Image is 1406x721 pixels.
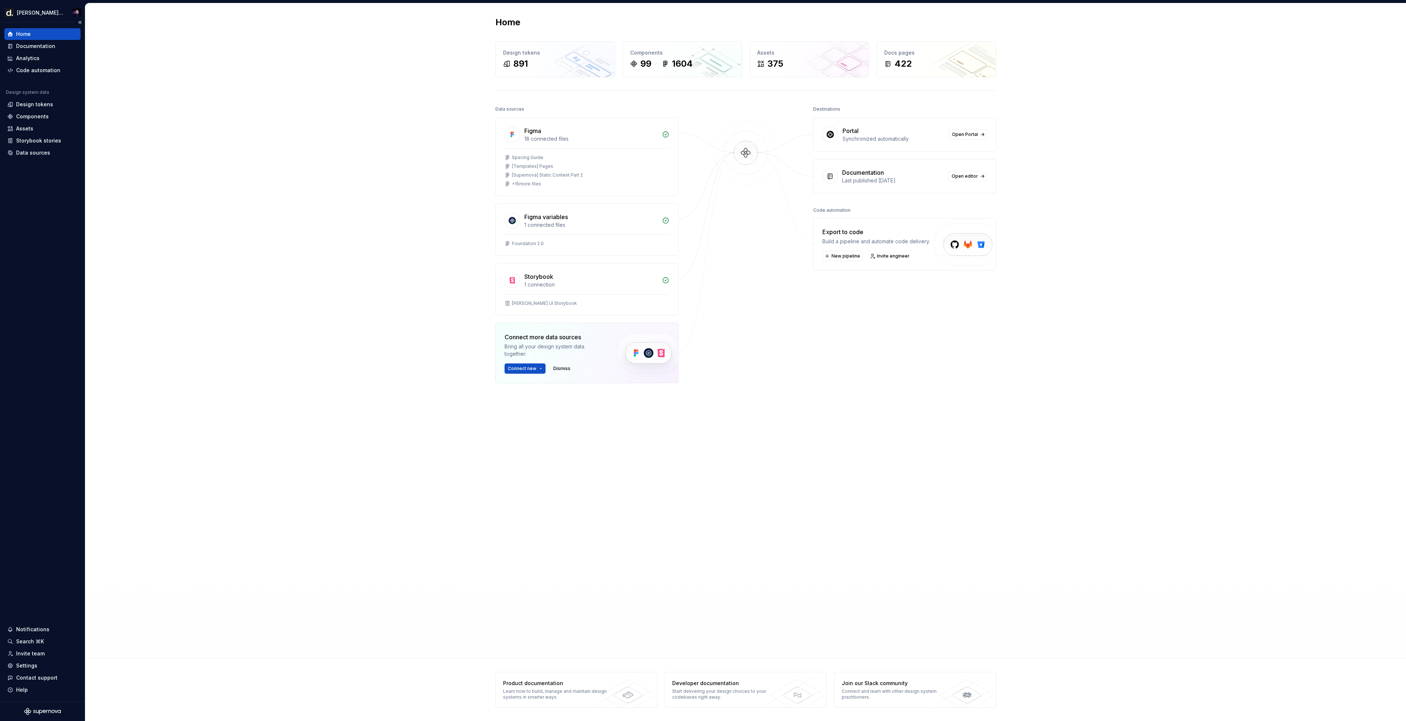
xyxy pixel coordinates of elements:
[4,123,81,134] a: Assets
[524,281,658,288] div: 1 connection
[16,101,53,108] div: Design tokens
[822,228,930,236] div: Export to code
[505,343,603,358] div: Bring all your design system data together.
[6,89,49,95] div: Design system data
[513,58,528,70] div: 891
[4,52,81,64] a: Analytics
[813,104,840,114] div: Destinations
[5,8,14,17] img: b918d911-6884-482e-9304-cbecc30deec6.png
[884,49,989,56] div: Docs pages
[495,104,524,114] div: Data sources
[952,173,978,179] span: Open editor
[503,688,610,700] div: Learn how to build, manage and maintain design systems in smarter ways.
[949,129,987,140] a: Open Portal
[17,9,64,16] div: [PERSON_NAME] UI
[495,203,678,256] a: Figma variables1 connected filesFoundation 2.0
[832,253,860,259] span: New pipeline
[4,111,81,122] a: Components
[894,58,912,70] div: 422
[16,113,49,120] div: Components
[16,67,60,74] div: Code automation
[524,272,553,281] div: Storybook
[842,177,944,184] div: Last published [DATE]
[4,648,81,659] a: Invite team
[16,42,55,50] div: Documentation
[4,99,81,110] a: Design tokens
[4,684,81,696] button: Help
[843,126,859,135] div: Portal
[512,163,553,169] div: [Templates] Pages
[842,680,948,687] div: Join our Slack community
[524,221,658,229] div: 1 connected files
[503,49,607,56] div: Design tokens
[72,8,81,17] img: Pantelis
[550,363,574,374] button: Dismiss
[508,366,536,371] span: Connect new
[16,149,50,156] div: Data sources
[767,58,783,70] div: 375
[672,680,779,687] div: Developer documentation
[672,58,693,70] div: 1604
[16,638,44,645] div: Search ⌘K
[952,132,978,137] span: Open Portal
[505,363,546,374] button: Connect new
[512,300,577,306] div: [PERSON_NAME] UI Storybook
[4,135,81,147] a: Storybook stories
[822,238,930,245] div: Build a pipeline and automate code delivery.
[16,662,37,669] div: Settings
[4,672,81,684] button: Contact support
[495,41,615,77] a: Design tokens891
[4,147,81,159] a: Data sources
[877,253,910,259] span: Invite engineer
[512,241,544,247] div: Foundation 2.0
[495,117,678,196] a: Figma18 connected filesSpacing Guide[Templates] Pages[Supernova] Static Content Part 2+15more files
[757,49,862,56] div: Assets
[622,41,742,77] a: Components991604
[750,41,869,77] a: Assets375
[16,650,45,657] div: Invite team
[813,205,851,215] div: Code automation
[640,58,651,70] div: 99
[843,135,944,143] div: Synchronized automatically
[868,251,913,261] a: Invite engineer
[16,626,49,633] div: Notifications
[4,28,81,40] a: Home
[512,181,541,187] div: + 15 more files
[75,17,85,27] button: Collapse sidebar
[16,686,28,694] div: Help
[672,688,779,700] div: Start delivering your design choices to your codebases right away.
[842,168,884,177] div: Documentation
[4,624,81,635] button: Notifications
[553,366,570,371] span: Dismiss
[503,680,610,687] div: Product documentation
[505,333,603,341] div: Connect more data sources
[524,126,541,135] div: Figma
[665,672,827,708] a: Developer documentationStart delivering your design choices to your codebases right away.
[524,135,658,143] div: 18 connected files
[495,16,520,28] h2: Home
[495,263,678,315] a: Storybook1 connection[PERSON_NAME] UI Storybook
[4,660,81,672] a: Settings
[842,688,948,700] div: Connect and learn with other design system practitioners.
[24,708,61,715] svg: Supernova Logo
[1,5,83,21] button: [PERSON_NAME] UIPantelis
[16,55,40,62] div: Analytics
[4,40,81,52] a: Documentation
[630,49,734,56] div: Components
[4,636,81,647] button: Search ⌘K
[16,30,31,38] div: Home
[877,41,996,77] a: Docs pages422
[512,155,543,160] div: Spacing Guide
[4,64,81,76] a: Code automation
[834,672,996,708] a: Join our Slack communityConnect and learn with other design system practitioners.
[495,672,658,708] a: Product documentationLearn how to build, manage and maintain design systems in smarter ways.
[16,137,61,144] div: Storybook stories
[822,251,863,261] button: New pipeline
[512,172,583,178] div: [Supernova] Static Content Part 2
[524,212,568,221] div: Figma variables
[16,125,33,132] div: Assets
[16,674,57,681] div: Contact support
[948,171,987,181] a: Open editor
